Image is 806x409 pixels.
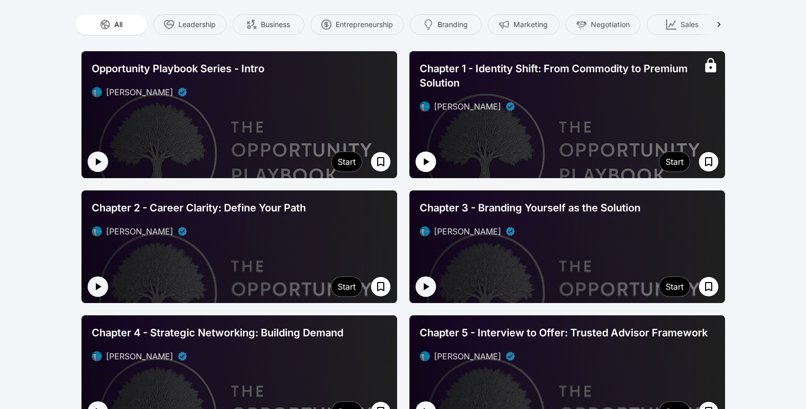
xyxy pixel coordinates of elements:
[666,156,684,168] div: Start
[680,19,698,30] span: Sales
[92,226,102,236] img: avatar of David Camacho
[505,351,515,361] div: Verified partner - David Camacho
[75,14,147,35] button: All
[338,281,356,293] div: Start
[438,19,468,30] span: Branding
[153,14,226,35] button: Leadership
[566,14,640,35] button: Negotiation
[420,326,708,340] span: Chapter 5 - Interview to Offer: Trusted Advisor Framework
[92,87,102,97] img: avatar of David Camacho
[434,225,501,238] div: [PERSON_NAME]
[336,19,393,30] span: Entrepreneurship
[420,351,430,361] img: avatar of David Camacho
[659,276,690,297] button: Start
[261,19,290,30] span: Business
[114,19,122,30] span: All
[576,19,587,30] img: Negotiation
[88,276,108,297] button: Play intro
[246,19,257,30] img: Business
[420,61,715,90] span: Chapter 1 - Identity Shift: From Commodity to Premium Solution
[434,100,501,113] div: [PERSON_NAME]
[666,281,684,293] div: Start
[659,152,690,172] button: Start
[488,14,560,35] button: Marketing
[100,19,110,30] img: All
[321,19,332,30] img: Entrepreneurship
[499,19,509,30] img: Marketing
[92,351,102,361] img: avatar of David Camacho
[702,57,719,74] div: This is paid content
[331,152,362,172] button: Start
[233,14,304,35] button: Business
[420,101,430,112] img: avatar of David Camacho
[513,19,548,30] span: Marketing
[338,156,356,168] div: Start
[647,14,718,35] button: Sales
[416,276,436,297] button: Play intro
[178,19,216,30] span: Leadership
[410,14,482,35] button: Branding
[591,19,630,30] span: Negotiation
[92,326,343,340] span: Chapter 4 - Strategic Networking: Building Demand
[505,226,515,236] div: Verified partner - David Camacho
[416,152,436,172] button: Play intro
[106,225,173,238] div: [PERSON_NAME]
[420,201,640,215] span: Chapter 3 - Branding Yourself as the Solution
[434,350,501,362] div: [PERSON_NAME]
[698,276,719,297] button: Save
[177,351,188,361] div: Verified partner - David Camacho
[92,61,264,76] span: Opportunity Playbook Series - Intro
[331,276,362,297] button: Start
[666,19,676,30] img: Sales
[177,226,188,236] div: Verified partner - David Camacho
[698,152,719,172] button: Save
[106,350,173,362] div: [PERSON_NAME]
[177,87,188,97] div: Verified partner - David Camacho
[106,86,173,98] div: [PERSON_NAME]
[423,19,433,30] img: Branding
[420,226,430,236] img: avatar of David Camacho
[505,101,515,112] div: Verified partner - David Camacho
[370,276,391,297] button: Save
[88,152,108,172] button: Play intro
[370,152,391,172] button: Save
[311,14,404,35] button: Entrepreneurship
[164,19,174,30] img: Leadership
[92,201,306,215] span: Chapter 2 - Career Clarity: Define Your Path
